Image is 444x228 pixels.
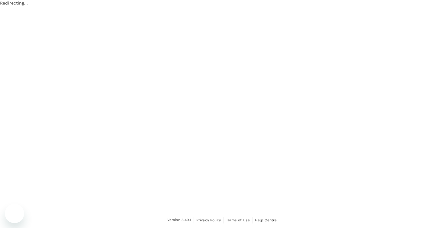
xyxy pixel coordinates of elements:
a: Terms of Use [226,217,250,223]
span: Terms of Use [226,218,250,222]
span: Help Centre [255,218,277,222]
a: Help Centre [255,217,277,223]
span: Privacy Policy [196,218,221,222]
a: Privacy Policy [196,217,221,223]
span: Version 3.49.1 [167,217,191,223]
iframe: Button to launch messaging window [5,204,24,223]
